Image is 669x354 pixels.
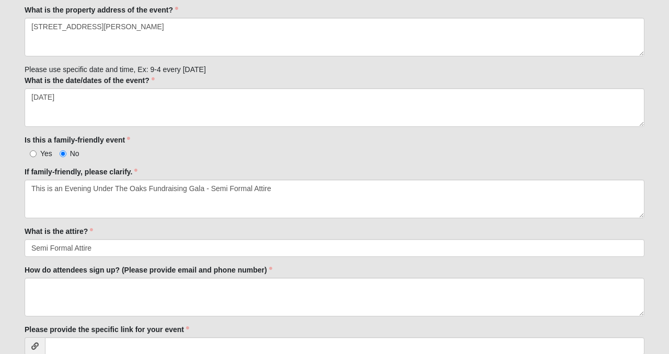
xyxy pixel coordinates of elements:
[25,324,189,335] label: Please provide the specific link for your event
[30,150,37,157] input: Yes
[25,135,130,145] label: Is this a family-friendly event
[60,150,66,157] input: No
[25,265,272,275] label: How do attendees sign up? (Please provide email and phone number)
[70,149,79,158] span: No
[25,167,137,177] label: If family-friendly, please clarify.
[40,149,52,158] span: Yes
[25,5,178,15] label: What is the property address of the event?
[25,75,155,86] label: What is the date/dates of the event?
[25,226,93,237] label: What is the attire?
